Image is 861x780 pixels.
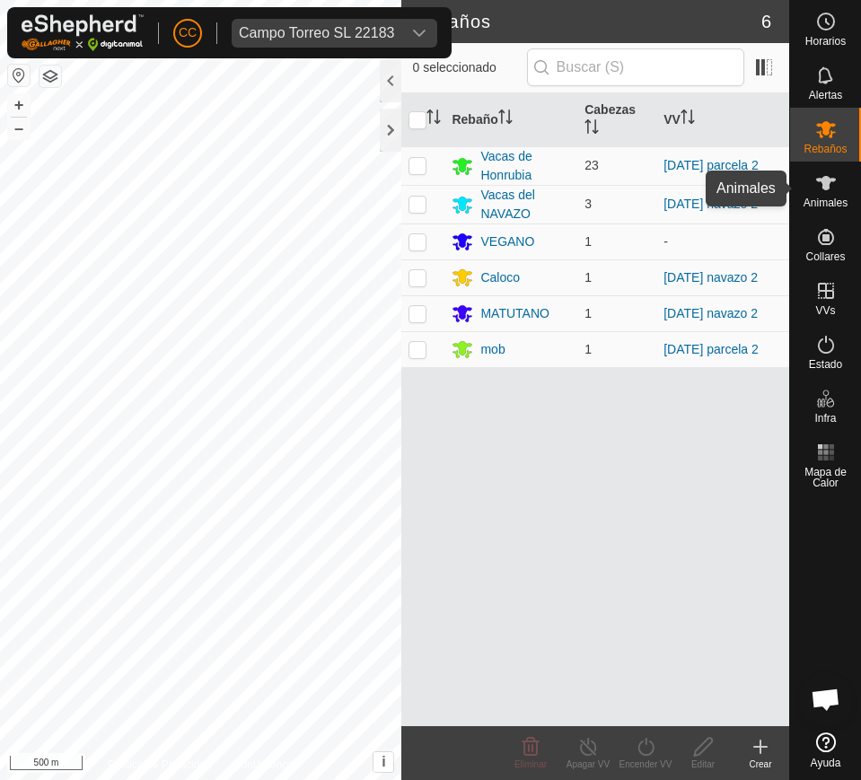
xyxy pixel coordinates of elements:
span: Alertas [809,90,842,101]
span: Campo Torreo SL 22183 [232,19,401,48]
span: 23 [584,158,599,172]
p-sorticon: Activar para ordenar [681,112,695,127]
p-sorticon: Activar para ordenar [584,122,599,136]
th: VV [656,93,789,147]
div: mob [480,340,505,359]
p-sorticon: Activar para ordenar [498,112,513,127]
span: i [382,754,385,769]
a: Política de Privacidad [108,757,211,773]
div: Encender VV [617,758,674,771]
button: + [8,94,30,116]
span: 0 seleccionado [412,58,526,77]
div: VEGANO [480,232,534,251]
div: Editar [674,758,732,771]
td: - [656,223,789,259]
span: Animales [804,197,848,208]
span: Eliminar [514,759,547,769]
span: CC [179,23,197,42]
span: Rebaños [804,144,847,154]
a: [DATE] navazo 2 [663,197,758,211]
button: – [8,118,30,139]
div: Caloco [480,268,520,287]
span: Ayuda [811,758,841,768]
p-sorticon: Activar para ordenar [426,112,441,127]
span: 1 [584,270,592,285]
span: 1 [584,234,592,249]
div: Campo Torreo SL 22183 [239,26,394,40]
th: Rebaño [444,93,577,147]
div: Chat abierto [799,672,853,726]
a: [DATE] parcela 2 [663,342,759,356]
span: 3 [584,197,592,211]
button: Capas del Mapa [40,66,61,87]
div: Vacas del NAVAZO [480,186,570,223]
span: 6 [761,8,771,35]
th: Cabezas [577,93,656,147]
div: Vacas de Honrubia [480,147,570,185]
a: [DATE] navazo 2 [663,270,758,285]
span: Horarios [805,36,846,47]
a: [DATE] navazo 2 [663,306,758,320]
img: Logo Gallagher [22,14,144,51]
span: VVs [815,305,835,316]
button: i [373,752,393,772]
span: Estado [809,359,842,370]
span: Mapa de Calor [795,467,857,488]
a: Contáctenos [233,757,294,773]
span: 1 [584,342,592,356]
a: Ayuda [790,725,861,776]
span: 1 [584,306,592,320]
div: dropdown trigger [401,19,437,48]
div: MATUTANO [480,304,549,323]
div: Crear [732,758,789,771]
span: Infra [814,413,836,424]
button: Restablecer Mapa [8,65,30,86]
input: Buscar (S) [527,48,744,86]
div: Apagar VV [559,758,617,771]
span: Collares [805,251,845,262]
h2: Rebaños [412,11,760,32]
a: [DATE] parcela 2 [663,158,759,172]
